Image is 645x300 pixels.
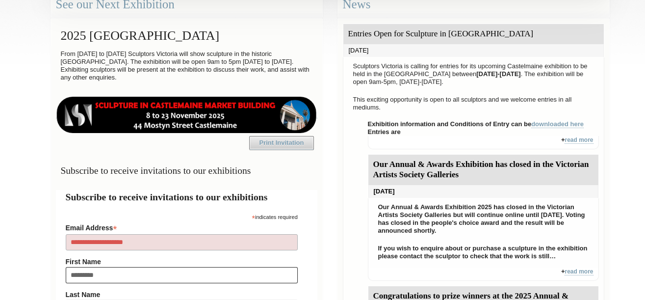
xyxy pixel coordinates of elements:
[368,136,599,149] div: +
[565,136,593,144] a: read more
[348,60,599,88] p: Sculptors Victoria is calling for entries for its upcoming Castelmaine exhibition to be held in t...
[66,221,298,233] label: Email Address
[348,93,599,114] p: This exciting opportunity is open to all sculptors and we welcome entries in all mediums.
[368,268,599,281] div: +
[343,24,604,44] div: Entries Open for Sculpture in [GEOGRAPHIC_DATA]
[368,155,598,185] div: Our Annual & Awards Exhibition has closed in the Victorian Artists Society Galleries
[66,190,308,204] h2: Subscribe to receive invitations to our exhibitions
[476,70,521,78] strong: [DATE]-[DATE]
[56,161,317,180] h3: Subscribe to receive invitations to our exhibitions
[373,242,593,263] p: If you wish to enquire about or purchase a sculpture in the exhibition please contact the sculpto...
[56,24,317,48] h2: 2025 [GEOGRAPHIC_DATA]
[249,136,314,150] a: Print Invitation
[343,44,604,57] div: [DATE]
[531,120,584,128] a: downloaded here
[368,120,584,128] strong: Exhibition information and Conditions of Entry can be
[56,97,317,133] img: castlemaine-ldrbd25v2.png
[373,201,593,237] p: Our Annual & Awards Exhibition 2025 has closed in the Victorian Artists Society Galleries but wil...
[66,291,298,299] label: Last Name
[368,185,598,198] div: [DATE]
[565,268,593,275] a: read more
[66,212,298,221] div: indicates required
[66,258,298,266] label: First Name
[56,48,317,84] p: From [DATE] to [DATE] Sculptors Victoria will show sculpture in the historic [GEOGRAPHIC_DATA]. T...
